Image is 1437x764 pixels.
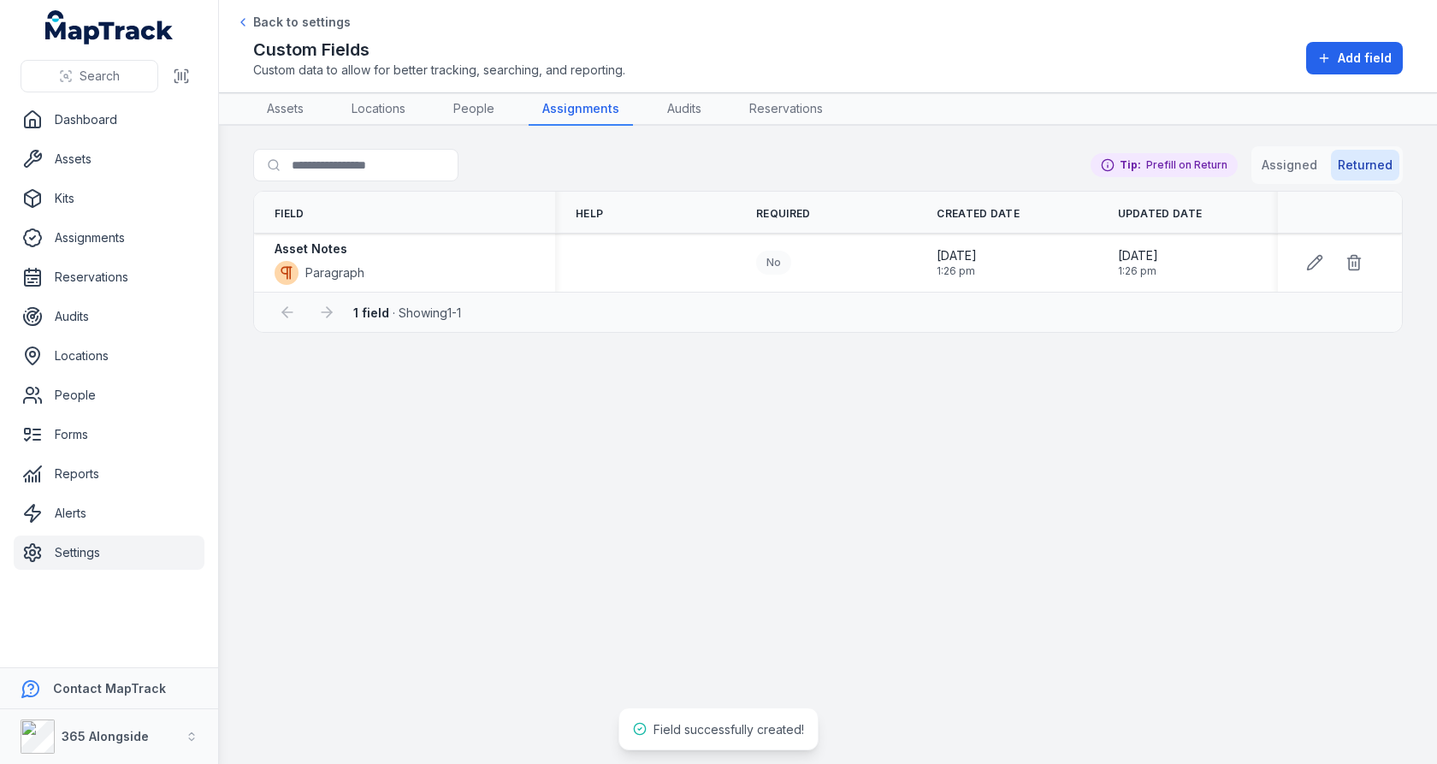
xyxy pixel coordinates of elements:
button: Add field [1306,42,1403,74]
span: Required [756,207,810,221]
strong: 1 field [353,305,389,320]
a: People [440,93,508,126]
a: Locations [338,93,419,126]
span: Field successfully created! [653,722,804,737]
span: Custom data to allow for better tracking, searching, and reporting. [253,62,625,79]
a: Forms [14,418,204,452]
div: No [756,251,791,275]
a: Locations [14,339,204,373]
a: Assets [253,93,317,126]
a: Kits [14,181,204,216]
span: Back to settings [253,14,351,31]
span: Created Date [937,207,1020,221]
a: Reservations [14,260,204,294]
a: Assignments [529,93,633,126]
strong: Asset Notes [275,240,347,258]
strong: 365 Alongside [62,729,149,743]
button: Search [21,60,158,92]
button: Returned [1331,150,1399,181]
span: [DATE] [937,247,977,264]
span: Add field [1338,50,1392,67]
div: Prefill on Return [1091,153,1238,177]
a: Assets [14,142,204,176]
a: Reservations [736,93,837,126]
a: Audits [14,299,204,334]
a: MapTrack [45,10,174,44]
a: Settings [14,536,204,570]
span: [DATE] [1118,247,1158,264]
button: Assigned [1255,150,1324,181]
span: Help [576,207,603,221]
span: 1:26 pm [1118,264,1158,278]
a: Audits [653,93,715,126]
time: 03/09/2025, 1:26:55 pm [1118,247,1158,278]
a: Dashboard [14,103,204,137]
span: · Showing 1 - 1 [353,305,461,320]
h2: Custom Fields [253,38,625,62]
a: Alerts [14,496,204,530]
span: Paragraph [305,264,364,281]
time: 03/09/2025, 1:26:55 pm [937,247,977,278]
span: Search [80,68,120,85]
a: Reports [14,457,204,491]
a: Assignments [14,221,204,255]
a: People [14,378,204,412]
a: Back to settings [236,14,351,31]
span: Updated Date [1118,207,1203,221]
span: Field [275,207,305,221]
strong: Tip: [1120,158,1141,172]
strong: Contact MapTrack [53,681,166,696]
span: 1:26 pm [937,264,977,278]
